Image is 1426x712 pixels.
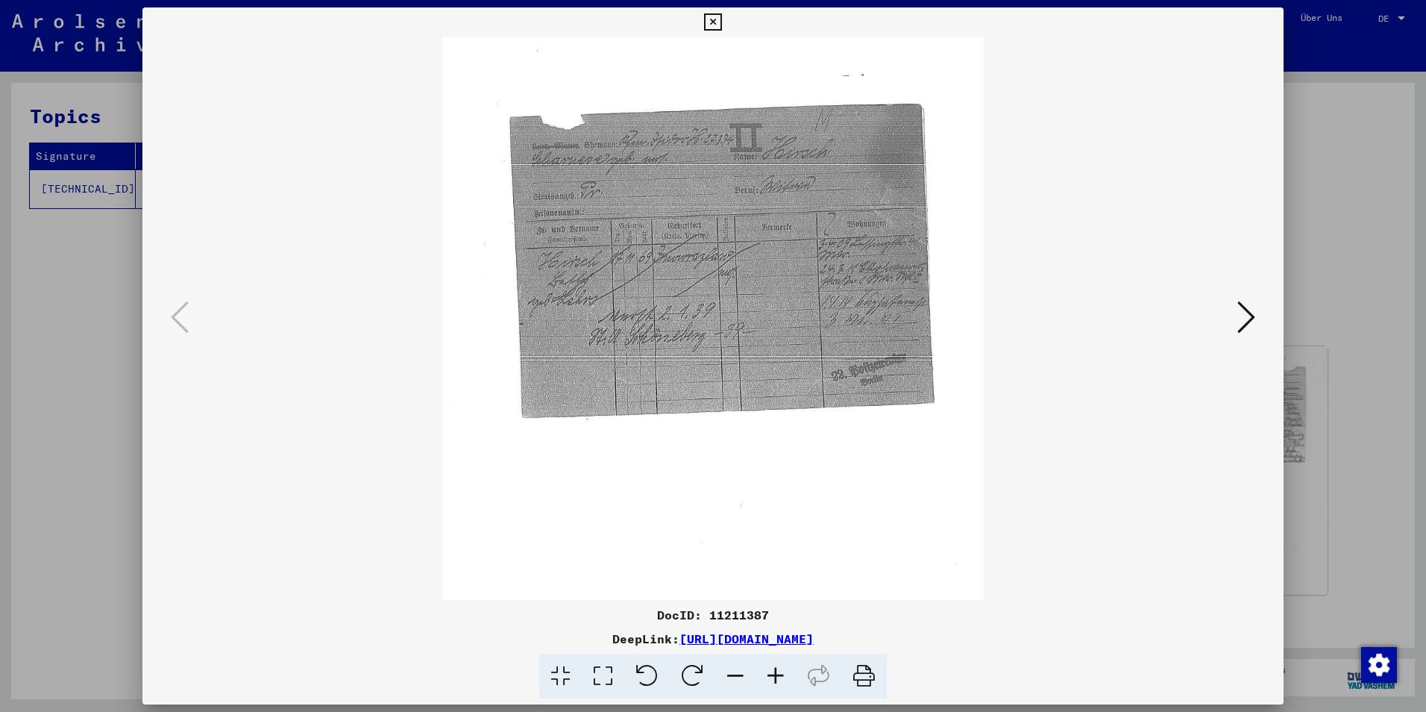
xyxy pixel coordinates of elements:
a: [URL][DOMAIN_NAME] [679,631,814,646]
div: Zustimmung ändern [1360,646,1396,682]
img: Zustimmung ändern [1361,647,1397,683]
div: DocID: 11211387 [142,606,1284,624]
div: DeepLink: [142,630,1284,648]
